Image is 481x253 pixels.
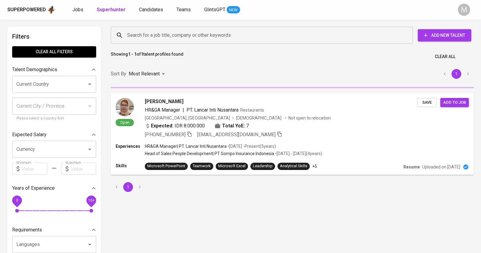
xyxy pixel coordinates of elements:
[12,182,96,194] div: Years of Experience
[7,6,46,13] div: Superpowered
[111,70,126,78] p: Sort By
[85,240,94,249] button: Open
[116,143,145,149] p: Experiences
[417,98,437,107] button: Save
[218,163,246,169] div: Microsoft Excel
[288,115,331,121] p: Not open to relocation
[16,198,18,203] span: 0
[139,6,164,14] a: Candidates
[204,6,240,14] a: GlintsGPT NEW
[72,6,85,14] a: Jobs
[147,163,185,169] div: Microsoft PowerPoint
[17,48,91,56] span: Clear All filters
[12,226,42,234] p: Requirements
[97,7,126,12] b: Superhunter
[418,29,471,41] button: Add New Talent
[12,131,47,138] p: Expected Salary
[12,46,96,57] button: Clear All filters
[139,7,163,12] span: Candidates
[12,64,96,76] div: Talent Demographics
[312,163,317,169] p: +5
[197,132,276,137] span: [EMAIL_ADDRESS][DOMAIN_NAME]
[85,145,94,154] button: Open
[16,116,92,122] p: Please select a Country first
[145,115,230,121] div: [GEOGRAPHIC_DATA], [GEOGRAPHIC_DATA]
[222,122,245,130] b: Total YoE:
[145,98,183,105] span: [PERSON_NAME]
[227,143,276,149] p: • [DATE] - Present ( 5 years )
[12,66,57,73] p: Talent Demographics
[280,163,307,169] div: Analytical Skills
[435,53,455,61] span: Clear All
[422,164,460,170] p: Uploaded on [DATE]
[85,80,94,88] button: Open
[128,52,137,57] b: 1 - 1
[145,122,205,130] div: IDR 8.000.000
[12,32,96,41] h6: Filters
[97,6,127,14] a: Superhunter
[420,99,434,106] span: Save
[129,68,167,80] div: Most Relevant
[236,115,282,121] span: [DEMOGRAPHIC_DATA]
[432,51,458,62] button: Clear All
[129,70,160,78] p: Most Relevant
[72,7,83,12] span: Jobs
[440,98,469,107] button: Add to job
[145,151,274,157] p: Head of Sales People Development | PT Sompo Insurance Indonesia
[12,185,55,192] p: Years of Experience
[71,163,96,175] input: Value
[145,107,180,113] span: HR&GA Manager
[227,7,240,13] span: NEW
[240,108,264,113] span: Restaurants
[186,107,239,113] span: PT. Lancar Inti Nusantara
[12,224,96,236] div: Requirements
[439,69,474,79] nav: pagination navigation
[183,106,184,114] span: |
[88,198,94,203] span: 10+
[176,6,192,14] a: Teams
[12,129,96,141] div: Expected Salary
[118,120,132,125] span: Open
[116,163,145,169] p: Skills
[111,51,183,62] p: Showing of talent profiles found
[274,151,322,157] p: • [DATE] - [DATE] ( 4 years )
[151,122,173,130] b: Expected:
[111,93,474,175] a: Open[PERSON_NAME]HR&GA Manager|PT. Lancar Inti NusantaraRestaurants[GEOGRAPHIC_DATA], [GEOGRAPHIC...
[123,182,133,192] button: page 1
[423,32,466,39] span: Add New Talent
[145,143,227,149] p: HR&GA Manager | PT. Lancar Inti Nusantara
[116,98,134,116] img: 49a7e26272242de42ac2475370c04aae.jpg
[111,182,145,192] nav: pagination navigation
[246,122,249,130] span: 7
[403,164,420,170] p: Resume
[458,4,470,16] div: M
[204,7,225,12] span: GlintsGPT
[253,163,273,169] div: Leadership
[176,7,191,12] span: Teams
[145,132,186,137] span: [PHONE_NUMBER]
[22,163,47,175] input: Value
[193,163,211,169] div: Teamwork
[451,69,461,79] button: page 1
[7,5,55,14] a: Superpoweredapp logo
[443,99,466,106] span: Add to job
[141,52,143,57] b: 1
[47,5,55,14] img: app logo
